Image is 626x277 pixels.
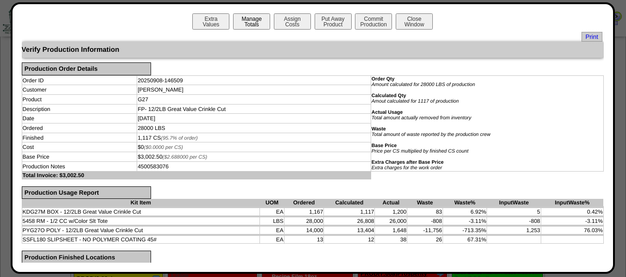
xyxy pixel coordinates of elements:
[22,142,137,152] td: Cost
[395,21,434,28] a: CloseWindow
[22,42,604,58] div: Verify Production Information
[137,75,371,85] td: 20250908-146509
[284,236,324,244] td: 13
[192,13,229,30] button: ExtraValues
[372,115,471,121] i: Total amount actually removed from inventory
[443,227,487,234] td: -713.35%
[324,217,375,225] td: 26,808
[407,217,443,225] td: -808
[487,208,541,216] td: 5
[487,227,541,234] td: 1,253
[22,114,137,123] td: Date
[22,251,151,264] div: Production Finished Locations
[372,160,444,165] b: Extra Charges after Base Price
[22,62,151,75] div: Production Order Details
[541,217,603,225] td: -3.11%
[372,76,395,82] b: Order Qty
[233,13,270,30] button: ManageTotals
[137,142,371,152] td: $0
[22,133,137,142] td: Finished
[375,227,407,234] td: 1,648
[372,93,406,98] b: Calculated Qty
[260,236,285,244] td: EA
[22,236,260,244] td: SSFL180 SLIPSHEET - NO POLYMER COATING 45#
[315,13,352,30] button: Put AwayProduct
[582,32,602,42] a: Print
[443,236,487,244] td: 67.31%
[372,132,491,137] i: Total amount of waste reported by the production crew
[407,227,443,234] td: -11,756
[260,208,285,216] td: EA
[284,208,324,216] td: 1,167
[22,75,137,85] td: Order ID
[324,199,375,207] th: Calculated
[396,13,433,30] button: CloseWindow
[260,199,285,207] th: UOM
[541,208,603,216] td: 0.42%
[375,199,407,207] th: Actual
[284,217,324,225] td: 28,000
[22,104,137,114] td: Description
[284,227,324,234] td: 14,000
[274,13,311,30] button: AssignCosts
[161,135,197,141] span: (95.7% of order)
[407,199,443,207] th: Waste
[407,236,443,244] td: 26
[375,208,407,216] td: 1,200
[443,208,487,216] td: 6.92%
[372,110,403,115] b: Actual Usage
[260,227,285,234] td: EA
[372,126,386,132] b: Waste
[324,236,375,244] td: 12
[137,133,371,142] td: 1,117 CS
[22,85,137,95] td: Customer
[22,227,260,234] td: PYG27O POLY - 12/2LB Great Value Crinkle Cut
[407,208,443,216] td: 83
[372,143,397,148] b: Base Price
[22,152,137,162] td: Base Price
[22,208,260,216] td: KDG27M BOX - 12/2LB Great Value Crinkle Cut
[137,152,371,162] td: $3,002.50
[324,227,375,234] td: 13,404
[375,236,407,244] td: 38
[137,161,371,171] td: 4500583076
[355,13,392,30] button: CommitProduction
[372,98,459,104] i: Amout calculated for 1117 of production
[22,217,260,225] td: 5458 RM - 1/2 CC w/Color Slt Tote
[22,123,137,133] td: Ordered
[443,217,487,225] td: -3.11%
[324,208,375,216] td: 1,117
[372,82,475,87] i: Amount calculated for 28000 LBS of production
[541,227,603,234] td: 76.03%
[284,199,324,207] th: Ordered
[22,95,137,105] td: Product
[144,145,183,150] span: ($0.0000 per CS)
[137,123,371,133] td: 28000 LBS
[163,154,208,160] span: ($2.688000 per CS)
[22,199,260,207] th: Kit Item
[137,85,371,95] td: [PERSON_NAME]
[22,161,137,171] td: Production Notes
[372,165,442,171] i: Extra charges for the work order
[487,217,541,225] td: -808
[260,217,285,225] td: LBS
[443,199,487,207] th: Waste%
[22,171,371,179] td: Total Invoice: $3,002.50
[372,148,468,154] i: Price per CS multiplied by finished CS count
[375,217,407,225] td: 26,000
[22,186,151,199] div: Production Usage Report
[541,199,603,207] th: InputWaste%
[137,114,371,123] td: [DATE]
[487,199,541,207] th: InputWaste
[137,104,371,114] td: FP- 12/2LB Great Value Crinkle Cut
[137,95,371,105] td: G27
